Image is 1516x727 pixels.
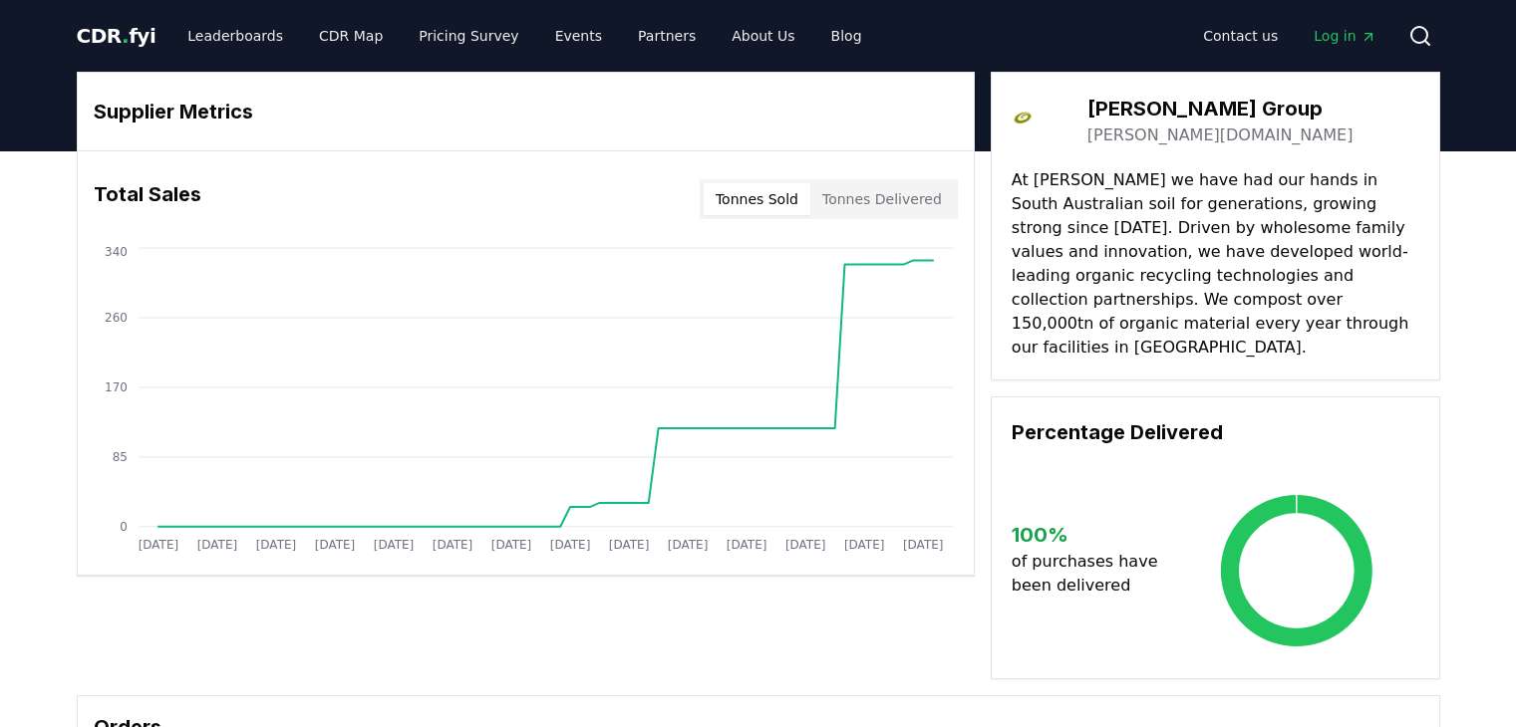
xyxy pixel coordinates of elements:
tspan: [DATE] [668,538,709,552]
a: About Us [716,18,810,54]
p: of purchases have been delivered [1012,550,1174,598]
tspan: [DATE] [490,538,531,552]
tspan: [DATE] [903,538,944,552]
tspan: 170 [105,380,128,394]
a: Log in [1298,18,1391,54]
tspan: 260 [105,311,128,325]
h3: Supplier Metrics [94,97,958,126]
tspan: 340 [105,245,128,259]
a: Events [539,18,618,54]
tspan: [DATE] [432,538,472,552]
a: Contact us [1187,18,1294,54]
tspan: [DATE] [727,538,767,552]
a: Leaderboards [171,18,299,54]
a: CDR Map [303,18,399,54]
nav: Main [171,18,877,54]
p: At [PERSON_NAME] we have had our hands in South Australian soil for generations, growing strong s... [1012,168,1419,360]
a: [PERSON_NAME][DOMAIN_NAME] [1087,123,1354,147]
a: Pricing Survey [403,18,534,54]
tspan: [DATE] [255,538,296,552]
a: Blog [815,18,878,54]
nav: Main [1187,18,1391,54]
span: Log in [1314,26,1375,46]
tspan: [DATE] [785,538,826,552]
tspan: [DATE] [196,538,237,552]
a: Partners [622,18,712,54]
tspan: [DATE] [138,538,178,552]
h3: 100 % [1012,520,1174,550]
button: Tonnes Delivered [810,183,954,215]
tspan: [DATE] [609,538,650,552]
span: . [122,24,129,48]
tspan: [DATE] [844,538,885,552]
button: Tonnes Sold [704,183,810,215]
img: Jeffries Group-logo [1012,93,1067,148]
tspan: 0 [120,520,128,534]
tspan: 85 [112,450,127,464]
span: CDR fyi [77,24,156,48]
h3: Percentage Delivered [1012,417,1419,447]
h3: [PERSON_NAME] Group [1087,94,1354,123]
tspan: [DATE] [549,538,590,552]
tspan: [DATE] [314,538,355,552]
tspan: [DATE] [373,538,414,552]
a: CDR.fyi [77,22,156,50]
h3: Total Sales [94,179,201,219]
